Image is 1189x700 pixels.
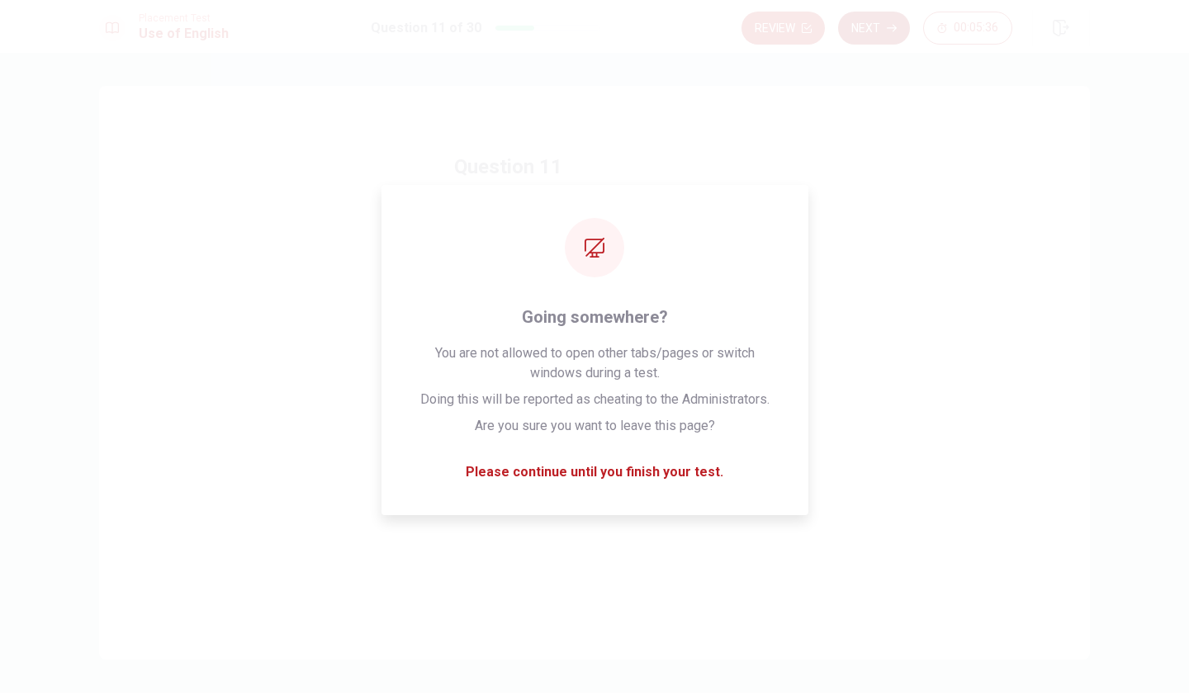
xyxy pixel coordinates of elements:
[495,366,547,385] span: did living
[139,12,229,24] span: Placement Test
[462,308,488,334] div: B
[838,12,910,45] button: Next
[495,311,547,331] span: has lived
[741,12,825,45] button: Review
[454,154,735,180] h4: Question 11
[462,417,488,443] div: D
[495,420,544,440] span: did lives
[371,18,481,38] h1: Question 11 of 30
[462,253,488,280] div: A
[454,409,735,451] button: Ddid lives
[139,24,229,44] h1: Use of English
[454,246,735,287] button: Awas lived
[454,300,735,342] button: Bhas lived
[454,355,735,396] button: Cdid living
[954,21,998,35] span: 00:05:36
[495,257,550,277] span: was lived
[462,362,488,389] div: C
[923,12,1012,45] button: 00:05:36
[454,200,735,220] span: She ____ in [GEOGRAPHIC_DATA] for two years.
